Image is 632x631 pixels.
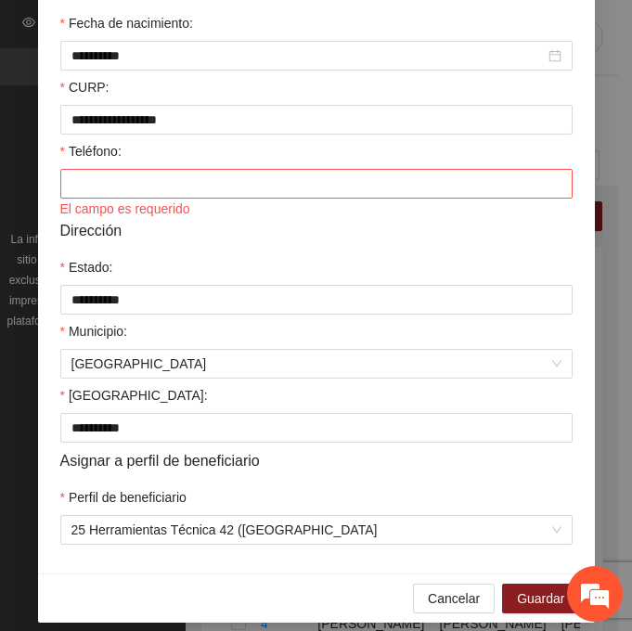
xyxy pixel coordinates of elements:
textarea: Escriba su mensaje y pulse “Intro” [9,428,354,493]
div: Minimizar ventana de chat en vivo [304,9,349,54]
span: Asignar a perfil de beneficiario [60,449,260,472]
div: Chatee con nosotros ahora [97,95,312,119]
input: Estado: [60,285,573,315]
span: Chihuahua [71,350,561,378]
input: CURP: [60,105,573,135]
label: Perfil de beneficiario [60,487,187,508]
button: Guardar [502,584,579,613]
input: Teléfono: [60,169,573,199]
label: Fecha de nacimiento: [60,13,193,33]
span: 25 Herramientas Técnica 42 (Chihuahua [71,516,561,544]
input: Fecha de nacimiento: [71,45,545,66]
label: Municipio: [60,321,127,341]
label: Estado: [60,257,113,277]
input: Colonia: [60,413,573,443]
label: CURP: [60,77,110,97]
span: Dirección [60,219,123,242]
span: Guardar [517,588,564,609]
label: Teléfono: [60,141,122,161]
span: Cancelar [428,588,480,609]
div: El campo es requerido [60,199,573,219]
label: Colonia: [60,385,208,406]
span: Estamos en línea. [108,208,256,395]
button: Cancelar [413,584,495,613]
